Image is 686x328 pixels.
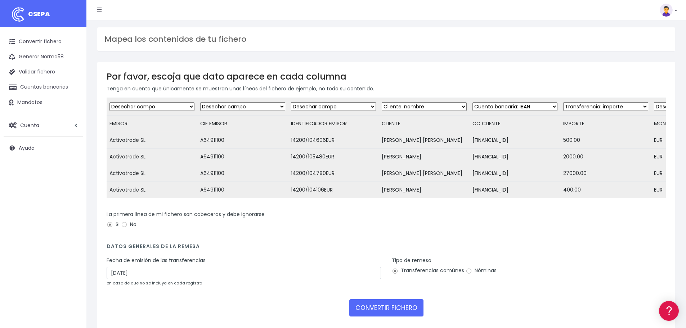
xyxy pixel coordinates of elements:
small: en caso de que no se incluya en cada registro [107,280,202,286]
h4: Datos generales de la remesa [107,243,666,253]
a: Información general [7,61,137,72]
a: Validar fichero [4,64,83,80]
td: [PERSON_NAME] [379,182,470,198]
td: 27000.00 [560,165,651,182]
a: POWERED BY ENCHANT [99,207,139,214]
button: CONVERTIR FICHERO [349,299,423,316]
td: Activotrade SL [107,165,197,182]
a: Ayuda [4,140,83,156]
a: Problemas habituales [7,102,137,113]
td: Activotrade SL [107,132,197,149]
td: [FINANCIAL_ID] [470,132,560,149]
td: A64911100 [197,149,288,165]
span: Ayuda [19,144,35,152]
a: Formatos [7,91,137,102]
a: Perfiles de empresas [7,125,137,136]
h3: Mapea los contenidos de tu fichero [104,35,668,44]
label: Transferencias comúnes [392,267,464,274]
label: Si [107,221,120,228]
p: Tenga en cuenta que únicamente se muestran unas líneas del fichero de ejemplo, no todo su contenido. [107,85,666,93]
span: Cuenta [20,121,39,129]
div: Convertir ficheros [7,80,137,86]
label: Nóminas [466,267,497,274]
td: 14200/104780EUR [288,165,379,182]
a: Convertir fichero [4,34,83,49]
button: Contáctanos [7,193,137,205]
td: 14200/105480EUR [288,149,379,165]
td: CIF EMISOR [197,116,288,132]
td: 14200/104606EUR [288,132,379,149]
a: Mandatos [4,95,83,110]
td: 14200/104106EUR [288,182,379,198]
label: Fecha de emisión de las transferencias [107,257,206,264]
a: Cuenta [4,118,83,133]
a: General [7,154,137,166]
td: Activotrade SL [107,149,197,165]
td: [PERSON_NAME] [PERSON_NAME] [379,165,470,182]
td: [FINANCIAL_ID] [470,165,560,182]
a: Generar Norma58 [4,49,83,64]
label: La primera línea de mi fichero son cabeceras y debe ignorarse [107,211,265,218]
td: EMISOR [107,116,197,132]
td: A64911100 [197,165,288,182]
img: profile [660,4,673,17]
td: IMPORTE [560,116,651,132]
td: Activotrade SL [107,182,197,198]
td: CLIENTE [379,116,470,132]
span: CSEPA [28,9,50,18]
h3: Por favor, escoja que dato aparece en cada columna [107,71,666,82]
td: 500.00 [560,132,651,149]
td: IDENTIFICADOR EMISOR [288,116,379,132]
a: Cuentas bancarias [4,80,83,95]
a: Videotutoriales [7,113,137,125]
img: logo [9,5,27,23]
a: API [7,184,137,195]
td: 2000.00 [560,149,651,165]
div: Información general [7,50,137,57]
td: CC CLIENTE [470,116,560,132]
td: [PERSON_NAME] [379,149,470,165]
div: Facturación [7,143,137,150]
td: [FINANCIAL_ID] [470,149,560,165]
td: 400.00 [560,182,651,198]
td: A64911100 [197,132,288,149]
td: [FINANCIAL_ID] [470,182,560,198]
label: No [121,221,136,228]
td: [PERSON_NAME] [PERSON_NAME] [379,132,470,149]
td: A64911100 [197,182,288,198]
div: Programadores [7,173,137,180]
label: Tipo de remesa [392,257,431,264]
